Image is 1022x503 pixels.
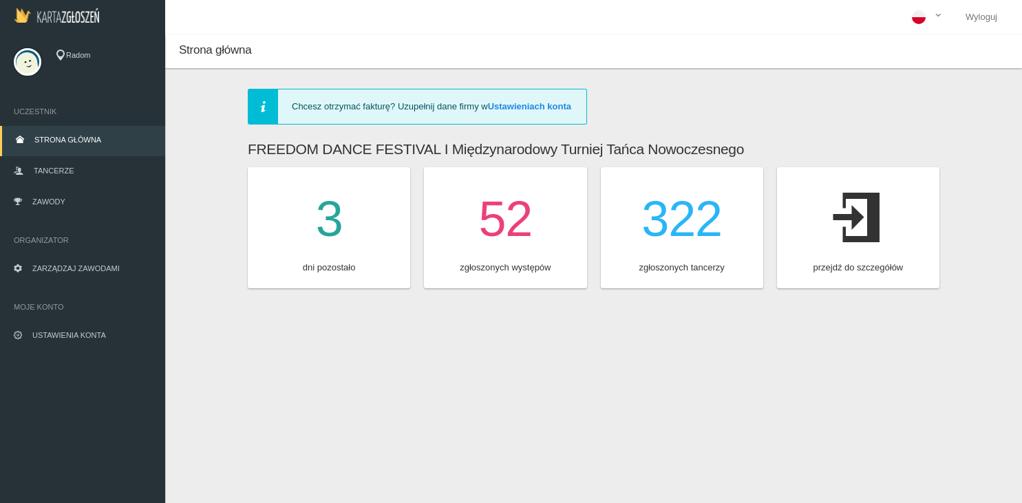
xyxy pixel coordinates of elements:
div: Radom [55,50,151,61]
span: Strona główna [179,43,251,56]
span: Tancerze [34,167,74,175]
span: Moje konto [14,300,151,314]
span: dni pozostało [303,261,356,275]
span: Ustawienia konta [32,331,106,339]
span: Organizator [14,233,151,247]
span: przejdź do szczegółów [813,261,903,275]
a: Ustawieniach konta [488,101,571,111]
h2: 322 [641,181,722,257]
h3: FREEDOM DANCE FESTIVAL I Międzynarodowy Turniej Tańca Nowoczesnego [241,138,946,160]
span: zgłoszonych tancerzy [639,261,724,275]
img: Logo [14,8,99,23]
h2: 52 [478,181,532,257]
span: Zawody [32,197,65,206]
span: zgłoszonych występów [460,261,551,275]
img: svg [14,48,41,76]
span: Strona główna [34,136,101,144]
h2: 3 [316,181,343,257]
span: Uczestnik [14,105,151,118]
div: Chcesz otrzymać fakturę? Uzupełnij dane firmy w [248,89,587,125]
span: Zarządzaj zawodami [32,264,120,272]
